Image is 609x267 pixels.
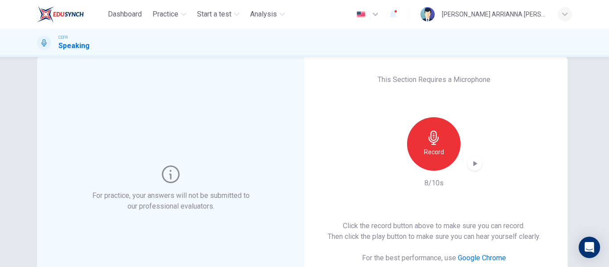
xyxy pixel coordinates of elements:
button: Start a test [193,6,243,22]
div: Open Intercom Messenger [579,237,600,258]
img: EduSynch logo [37,5,84,23]
h6: Record [424,147,444,157]
span: Analysis [250,9,277,20]
button: Analysis [247,6,288,22]
span: Practice [152,9,178,20]
span: CEFR [58,34,68,41]
h6: 8/10s [424,178,444,189]
div: [PERSON_NAME] ARRIANNA [PERSON_NAME] RAZIF [442,9,547,20]
img: Profile picture [420,7,435,21]
h6: Click the record button above to make sure you can record. Then click the play button to make sur... [328,221,540,242]
button: Practice [149,6,190,22]
a: Google Chrome [458,254,506,262]
button: Dashboard [104,6,145,22]
span: Dashboard [108,9,142,20]
h6: For the best performance, use [362,253,506,263]
button: Record [407,117,461,171]
h6: For practice, your answers will not be submitted to our professional evaluators. [91,190,251,212]
a: EduSynch logo [37,5,104,23]
span: Start a test [197,9,231,20]
h1: Speaking [58,41,90,51]
h6: This Section Requires a Microphone [378,74,490,85]
img: en [355,11,366,18]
